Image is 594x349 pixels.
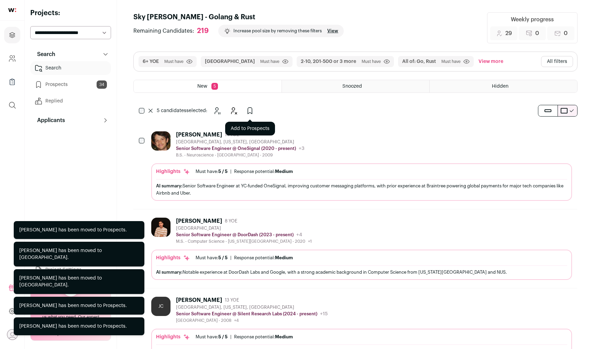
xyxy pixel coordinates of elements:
[151,218,170,237] img: 593bcfad1efaaa5b761d52cf2c1776e26c0079d0d29f80aacdbe50b648e22e36
[176,232,294,238] p: Senior Software Engineer @ DoorDash (2023 - present)
[133,12,344,22] h1: Sky [PERSON_NAME] - Golang & Rust
[143,58,159,65] button: 6+ YOE
[234,318,239,323] span: +4
[327,28,338,34] a: View
[19,302,127,309] div: [PERSON_NAME] has been moved to Prospects.
[477,56,505,67] button: View more
[176,139,305,145] div: [GEOGRAPHIC_DATA], [US_STATE], [GEOGRAPHIC_DATA]
[7,329,18,340] button: Open dropdown
[260,59,279,64] span: Must have
[33,50,55,58] p: Search
[176,318,328,323] div: [GEOGRAPHIC_DATA] - 2008
[151,131,572,201] a: [PERSON_NAME] 14 YOE [GEOGRAPHIC_DATA], [US_STATE], [GEOGRAPHIC_DATA] Senior Software Engineer @ ...
[4,74,20,90] a: Company Lists
[176,297,222,304] div: [PERSON_NAME]
[30,61,111,75] a: Search
[156,168,190,175] div: Highlights
[205,58,255,65] button: [GEOGRAPHIC_DATA]
[156,184,183,188] span: AI summary:
[156,270,183,274] span: AI summary:
[176,239,312,244] div: M.S. - Computer Science - [US_STATE][GEOGRAPHIC_DATA] - 2020
[402,58,436,65] button: All of: Go, Rust
[541,56,573,67] button: All filters
[196,169,293,174] ul: |
[282,80,429,92] a: Snoozed
[320,312,328,316] span: +15
[505,29,512,37] span: 29
[218,335,228,339] span: 5 / 5
[197,27,209,35] div: 219
[176,152,305,158] div: B.S. - Neuroscience - [GEOGRAPHIC_DATA] - 2009
[196,255,228,261] div: Must have:
[164,59,184,64] span: Must have
[225,132,239,138] span: 14 YOE
[275,335,293,339] span: Medium
[196,255,293,261] ul: |
[299,146,305,151] span: +3
[227,104,240,118] button: Hide
[441,59,461,64] span: Must have
[176,305,328,310] div: [GEOGRAPHIC_DATA], [US_STATE], [GEOGRAPHIC_DATA]
[301,58,356,65] button: 2-10, 201-500 or 3 more
[234,334,293,340] div: Response potential:
[156,182,567,197] div: Senior Software Engineer at YC-funded OneSignal, improving customer messaging platforms, with pri...
[30,47,111,61] button: Search
[234,169,293,174] div: Response potential:
[19,323,127,330] div: [PERSON_NAME] has been moved to Prospects.
[4,50,20,67] a: Company and ATS Settings
[176,311,317,317] p: Senior Software Engineer @ Silent Research Labs (2024 - present)
[511,15,554,24] div: Weekly progress
[176,218,222,225] div: [PERSON_NAME]
[176,131,222,138] div: [PERSON_NAME]
[97,80,107,89] span: 34
[225,297,239,303] span: 13 YOE
[564,29,568,37] span: 0
[225,218,237,224] span: 8 YOE
[243,104,257,118] button: Add to Prospects
[30,94,111,108] a: Replied
[211,83,218,90] span: 5
[225,122,275,135] div: Add to Prospects
[8,8,16,12] img: wellfound-shorthand-0d5821cbd27db2630d0214b213865d53afaa358527fdda9d0ea32b1df1b89c2c.svg
[4,27,20,43] a: Projects
[218,255,228,260] span: 5 / 5
[275,255,293,260] span: Medium
[30,78,111,91] a: Prospects34
[210,104,224,118] button: Snooze
[33,116,65,124] p: Applicants
[157,108,186,113] span: 5 candidates
[196,334,293,340] ul: |
[30,8,111,18] h2: Projects:
[218,169,228,174] span: 5 / 5
[234,255,293,261] div: Response potential:
[430,80,577,92] a: Hidden
[196,169,228,174] div: Must have:
[233,28,322,34] p: Increase pool size by removing these filters
[308,239,312,243] span: +1
[176,146,296,151] p: Senior Software Engineer @ OneSignal (2020 - present)
[133,27,194,35] span: Remaining Candidates:
[535,29,539,37] span: 0
[296,232,302,237] span: +4
[157,107,207,114] span: selected:
[275,169,293,174] span: Medium
[151,297,170,316] div: JC
[19,227,127,233] div: [PERSON_NAME] has been moved to Prospects.
[196,334,228,340] div: Must have:
[151,218,572,280] a: [PERSON_NAME] 8 YOE [GEOGRAPHIC_DATA] Senior Software Engineer @ DoorDash (2023 - present) +4 M.S...
[156,254,190,261] div: Highlights
[156,269,567,276] div: Notable experience at DoorDash Labs and Google, with a strong academic background in Computer Sci...
[19,275,139,288] div: [PERSON_NAME] has been moved to [GEOGRAPHIC_DATA].
[362,59,381,64] span: Must have
[492,84,508,89] span: Hidden
[156,334,190,340] div: Highlights
[197,84,207,89] span: New
[342,84,362,89] span: Snoozed
[30,113,111,127] button: Applicants
[176,226,312,231] div: [GEOGRAPHIC_DATA]
[151,131,170,151] img: 98a444fe52eb4f22cc67d6b8d9391106cbfcf5007ab7102d7d8e01e53b44832f
[19,247,139,261] div: [PERSON_NAME] has been moved to [GEOGRAPHIC_DATA].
